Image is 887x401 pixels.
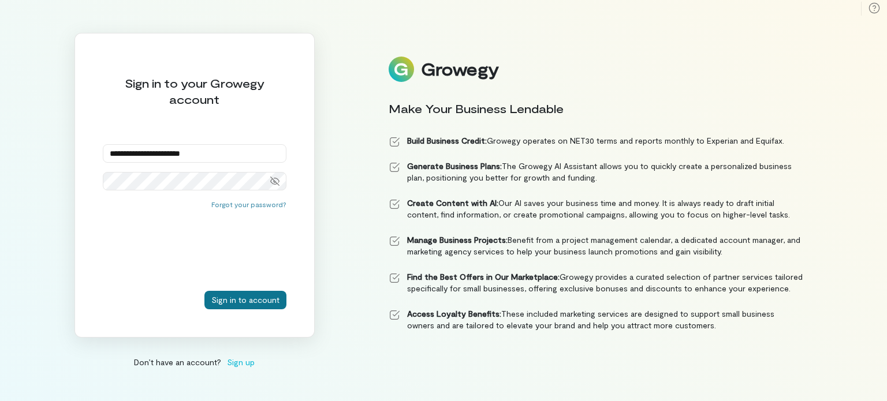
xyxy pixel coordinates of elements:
[407,161,502,171] strong: Generate Business Plans:
[421,59,498,79] div: Growegy
[407,198,498,208] strong: Create Content with AI:
[204,291,286,309] button: Sign in to account
[407,235,508,245] strong: Manage Business Projects:
[389,197,803,220] li: Our AI saves your business time and money. It is always ready to draft initial content, find info...
[407,272,560,282] strong: Find the Best Offers in Our Marketplace:
[389,57,414,82] img: Logo
[389,135,803,147] li: Growegy operates on NET30 terms and reports monthly to Experian and Equifax.
[407,136,487,145] strong: Build Business Credit:
[227,356,255,368] span: Sign up
[389,271,803,294] li: Growegy provides a curated selection of partner services tailored specifically for small business...
[389,234,803,257] li: Benefit from a project management calendar, a dedicated account manager, and marketing agency ser...
[211,200,286,209] button: Forgot your password?
[103,75,286,107] div: Sign in to your Growegy account
[389,308,803,331] li: These included marketing services are designed to support small business owners and are tailored ...
[407,309,501,318] strong: Access Loyalty Benefits:
[389,100,803,117] div: Make Your Business Lendable
[389,160,803,183] li: The Growegy AI Assistant allows you to quickly create a personalized business plan, positioning y...
[74,356,315,368] div: Don’t have an account?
